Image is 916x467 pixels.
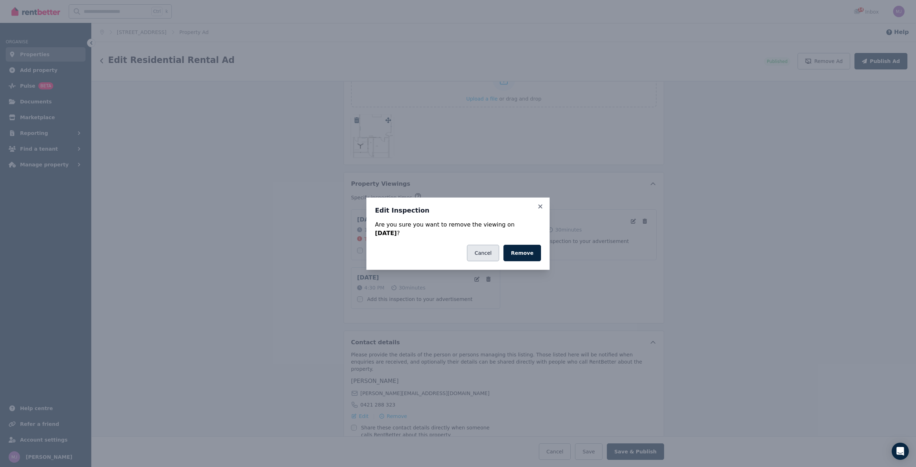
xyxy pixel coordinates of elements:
[375,230,397,237] strong: [DATE]
[503,245,541,261] button: Remove
[467,245,499,261] button: Cancel
[892,443,909,460] div: Open Intercom Messenger
[375,206,541,215] h3: Edit Inspection
[375,220,541,238] div: Are you sure you want to remove the viewing on ?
